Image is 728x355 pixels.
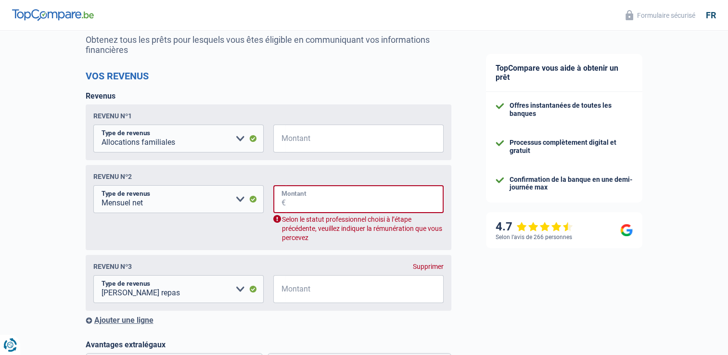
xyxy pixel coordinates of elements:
[93,263,132,270] div: Revenu nº3
[413,263,444,270] div: Supprimer
[510,101,633,118] div: Offres instantanées de toutes les banques
[706,10,716,21] div: fr
[510,139,633,155] div: Processus complètement digital et gratuit
[93,112,132,120] div: Revenu nº1
[620,7,701,23] button: Formulaire sécurisé
[86,70,451,82] h2: Vos revenus
[496,220,573,234] div: 4.7
[12,9,94,21] img: TopCompare Logo
[273,215,444,242] div: Selon le statut professionnel choisi à l’étape précédente, veuillez indiquer la rémunération que ...
[86,91,115,101] label: Revenus
[86,35,451,55] p: Obtenez tous les prêts pour lesquels vous êtes éligible en communiquant vos informations financières
[273,275,285,303] span: €
[486,54,642,92] div: TopCompare vous aide à obtenir un prêt
[273,185,286,213] span: €
[86,316,451,325] div: Ajouter une ligne
[86,340,451,349] label: Avantages extralégaux
[510,176,633,192] div: Confirmation de la banque en une demi-journée max
[273,125,285,152] span: €
[93,173,132,180] div: Revenu nº2
[496,234,572,241] div: Selon l’avis de 266 personnes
